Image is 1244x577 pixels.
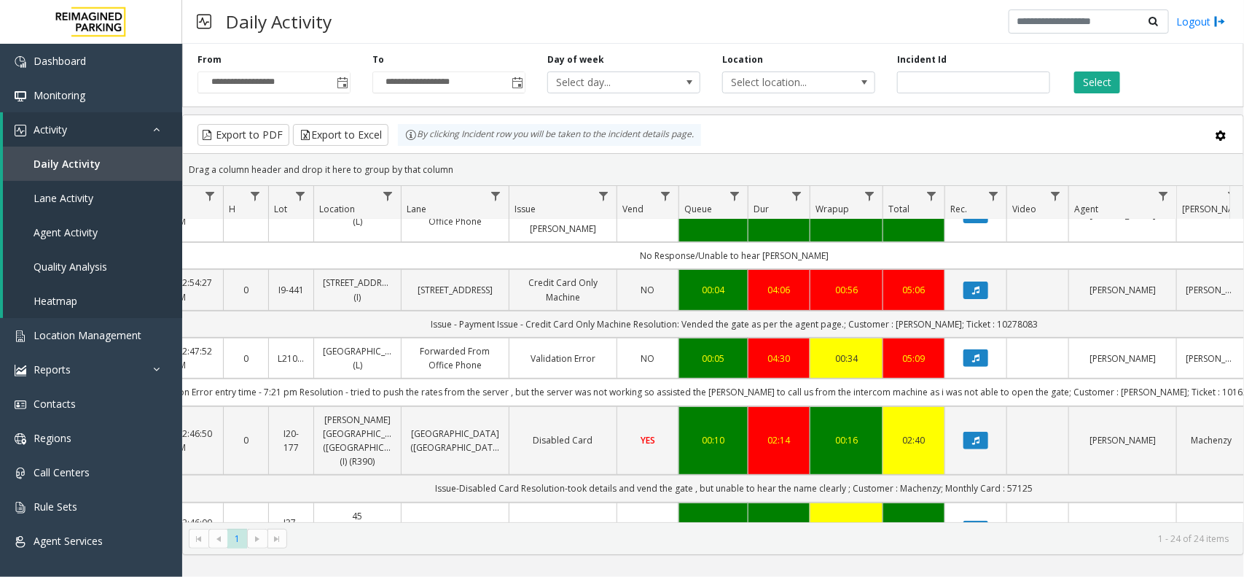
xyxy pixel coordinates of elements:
[1074,203,1098,215] span: Agent
[3,249,182,284] a: Quality Analysis
[3,284,182,318] a: Heatmap
[34,260,107,274] span: Quality Analysis
[232,433,259,447] a: 0
[722,53,763,66] label: Location
[725,186,745,206] a: Queue Filter Menu
[34,534,103,548] span: Agent Services
[1214,14,1226,29] img: logout
[1078,433,1167,447] a: [PERSON_NAME]
[232,352,259,365] a: 0
[518,276,608,303] a: Credit Card Only Machine
[15,90,26,102] img: 'icon'
[197,53,222,66] label: From
[1176,14,1226,29] a: Logout
[1078,283,1167,297] a: [PERSON_NAME]
[15,56,26,68] img: 'icon'
[486,186,506,206] a: Lane Filter Menu
[1012,203,1036,215] span: Video
[34,500,77,514] span: Rule Sets
[3,112,182,147] a: Activity
[334,72,350,93] span: Toggle popup
[34,191,93,205] span: Lane Activity
[229,203,235,215] span: H
[34,363,71,376] span: Reports
[1186,283,1237,297] a: [PERSON_NAME]
[819,352,874,365] a: 00:34
[378,186,398,206] a: Location Filter Menu
[518,352,608,365] a: Validation Error
[296,533,1229,545] kendo-pager-info: 1 - 24 of 24 items
[232,283,259,297] a: 0
[757,433,801,447] a: 02:14
[34,465,90,479] span: Call Centers
[34,157,101,171] span: Daily Activity
[688,283,739,297] div: 00:04
[3,215,182,249] a: Agent Activity
[922,186,942,206] a: Total Filter Menu
[892,433,936,447] a: 02:40
[641,284,655,296] span: NO
[15,365,26,376] img: 'icon'
[1078,352,1167,365] a: [PERSON_NAME]
[723,72,844,93] span: Select location...
[34,225,98,239] span: Agent Activity
[950,203,967,215] span: Rec.
[815,203,849,215] span: Wrapup
[291,186,310,206] a: Lot Filter Menu
[641,352,655,365] span: NO
[626,283,670,297] a: NO
[227,529,247,549] span: Page 1
[15,468,26,479] img: 'icon'
[892,283,936,297] a: 05:06
[219,4,339,39] h3: Daily Activity
[984,186,1004,206] a: Rec. Filter Menu
[757,352,801,365] a: 04:30
[3,147,182,181] a: Daily Activity
[278,427,305,454] a: I20-177
[410,283,500,297] a: [STREET_ADDRESS]
[1186,433,1237,447] a: Machenzy
[15,433,26,445] img: 'icon'
[197,4,211,39] img: pageIcon
[34,88,85,102] span: Monitoring
[15,502,26,514] img: 'icon'
[819,283,874,297] a: 00:56
[15,536,26,548] img: 'icon'
[34,294,77,308] span: Heatmap
[278,283,305,297] a: I9-441
[246,186,265,206] a: H Filter Menu
[407,203,426,215] span: Lane
[278,516,305,543] a: I37-349
[323,344,392,372] a: [GEOGRAPHIC_DATA] (L)
[274,203,287,215] span: Lot
[372,53,384,66] label: To
[1074,71,1120,93] button: Select
[183,186,1243,522] div: Data table
[323,276,392,303] a: [STREET_ADDRESS] (I)
[1154,186,1173,206] a: Agent Filter Menu
[518,433,608,447] a: Disabled Card
[398,124,701,146] div: By clicking Incident row you will be taken to the incident details page.
[293,124,388,146] button: Export to Excel
[405,129,417,141] img: infoIcon.svg
[688,352,739,365] a: 00:05
[410,344,500,372] a: Forwarded From Office Phone
[688,433,739,447] a: 00:10
[656,186,676,206] a: Vend Filter Menu
[622,203,643,215] span: Vend
[1223,186,1243,206] a: Parker Filter Menu
[892,352,936,365] a: 05:09
[757,283,801,297] a: 04:06
[323,509,392,551] a: 45 [PERSON_NAME] (I) (CP)
[594,186,614,206] a: Issue Filter Menu
[34,123,67,136] span: Activity
[1046,186,1065,206] a: Video Filter Menu
[626,352,670,365] a: NO
[897,53,947,66] label: Incident Id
